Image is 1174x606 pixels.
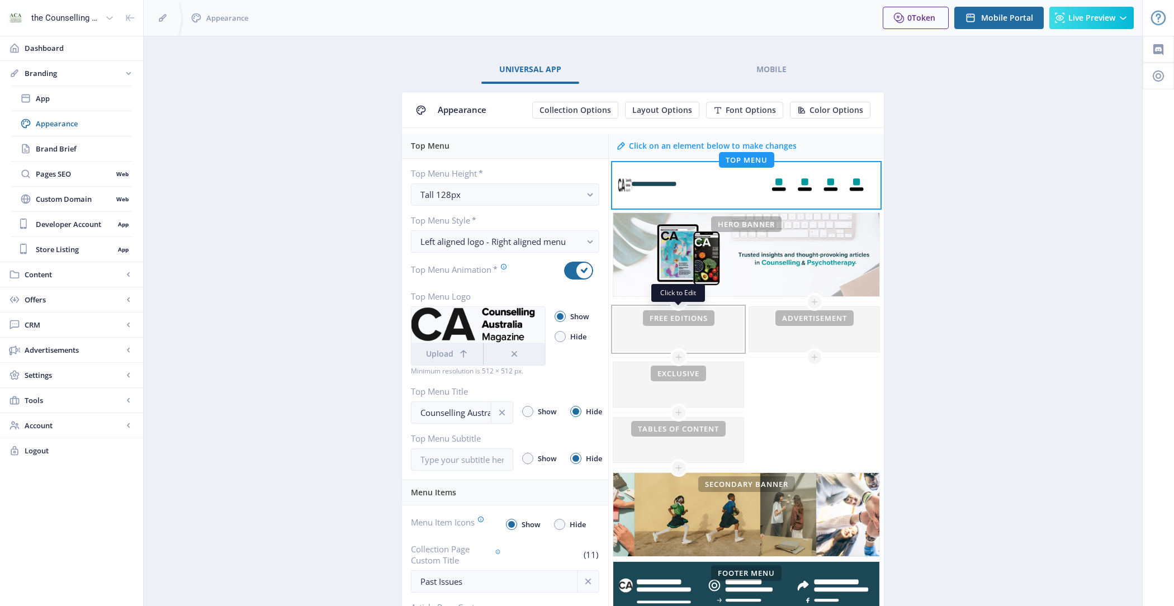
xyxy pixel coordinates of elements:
[11,237,132,262] a: Store ListingApp
[112,193,132,205] nb-badge: Web
[625,102,699,119] button: Layout Options
[411,230,599,253] button: Left aligned logo - Right aligned menu
[517,518,541,531] span: Show
[1068,13,1115,22] span: Live Preview
[411,291,537,302] label: Top Menu Logo
[206,12,248,23] span: Appearance
[411,215,590,226] label: Top Menu Style
[583,576,594,587] nb-icon: info
[582,549,599,560] span: (11)
[25,269,123,280] span: Content
[25,370,123,381] span: Settings
[566,310,589,323] span: Show
[114,244,132,255] nb-badge: App
[912,12,935,23] span: Token
[726,106,776,115] span: Font Options
[496,407,508,418] nb-icon: info
[25,294,123,305] span: Offers
[36,93,132,104] span: App
[25,344,123,356] span: Advertisements
[411,262,507,277] label: Top Menu Animation
[491,401,513,424] button: info
[981,13,1033,22] span: Mobile Portal
[411,433,504,444] label: Top Menu Subtitle
[954,7,1044,29] button: Mobile Portal
[25,395,123,406] span: Tools
[114,219,132,230] nb-badge: App
[11,86,132,111] a: App
[810,106,863,115] span: Color Options
[411,183,599,206] button: Tall 128px
[36,193,112,205] span: Custom Domain
[883,7,949,29] button: 0Token
[25,420,123,431] span: Account
[11,212,132,236] a: Developer AccountApp
[25,68,123,79] span: Branding
[1049,7,1134,29] button: Live Preview
[532,102,618,119] button: Collection Options
[581,405,602,418] span: Hide
[36,168,112,179] span: Pages SEO
[481,56,579,83] a: Universal App
[411,134,602,158] div: Top Menu
[411,168,590,179] label: Top Menu Height
[11,162,132,186] a: Pages SEOWeb
[11,136,132,161] a: Brand Brief
[25,42,134,54] span: Dashboard
[31,6,101,30] div: the Counselling Australia Magazine
[36,244,114,255] span: Store Listing
[112,168,132,179] nb-badge: Web
[411,366,546,377] div: Minimum resolution is 512 × 512 px.
[629,140,797,151] div: Click on an element below to make changes
[411,386,504,397] label: Top Menu Title
[438,104,486,115] span: Appearance
[411,480,602,505] div: Menu Items
[411,514,484,530] label: Menu Item Icons
[11,187,132,211] a: Custom DomainWeb
[790,102,870,119] button: Color Options
[756,65,787,74] span: Mobile
[25,319,123,330] span: CRM
[426,349,453,358] span: Upload
[25,445,134,456] span: Logout
[581,452,602,465] span: Hide
[632,106,692,115] span: Layout Options
[411,401,513,424] input: Counselling Australia Magazine
[411,543,501,566] label: Collection Page Custom Title
[533,452,557,465] span: Show
[411,307,539,343] img: 035df5b7-06c7-4045-8fcf-64feca127e9e.png
[660,288,696,297] span: Click to Edit
[411,343,483,365] button: Upload
[539,106,611,115] span: Collection Options
[706,102,783,119] button: Font Options
[11,111,132,136] a: Appearance
[420,235,581,248] div: Left aligned logo - Right aligned menu
[566,330,586,343] span: Hide
[36,118,132,129] span: Appearance
[36,143,132,154] span: Brand Brief
[577,570,599,593] button: info
[533,405,557,418] span: Show
[420,188,581,201] div: Tall 128px
[7,9,25,27] img: properties.app_icon.jpeg
[565,518,586,531] span: Hide
[36,219,114,230] span: Developer Account
[499,65,561,74] span: Universal App
[411,448,513,471] input: Type your subtitle here..
[739,56,804,83] a: Mobile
